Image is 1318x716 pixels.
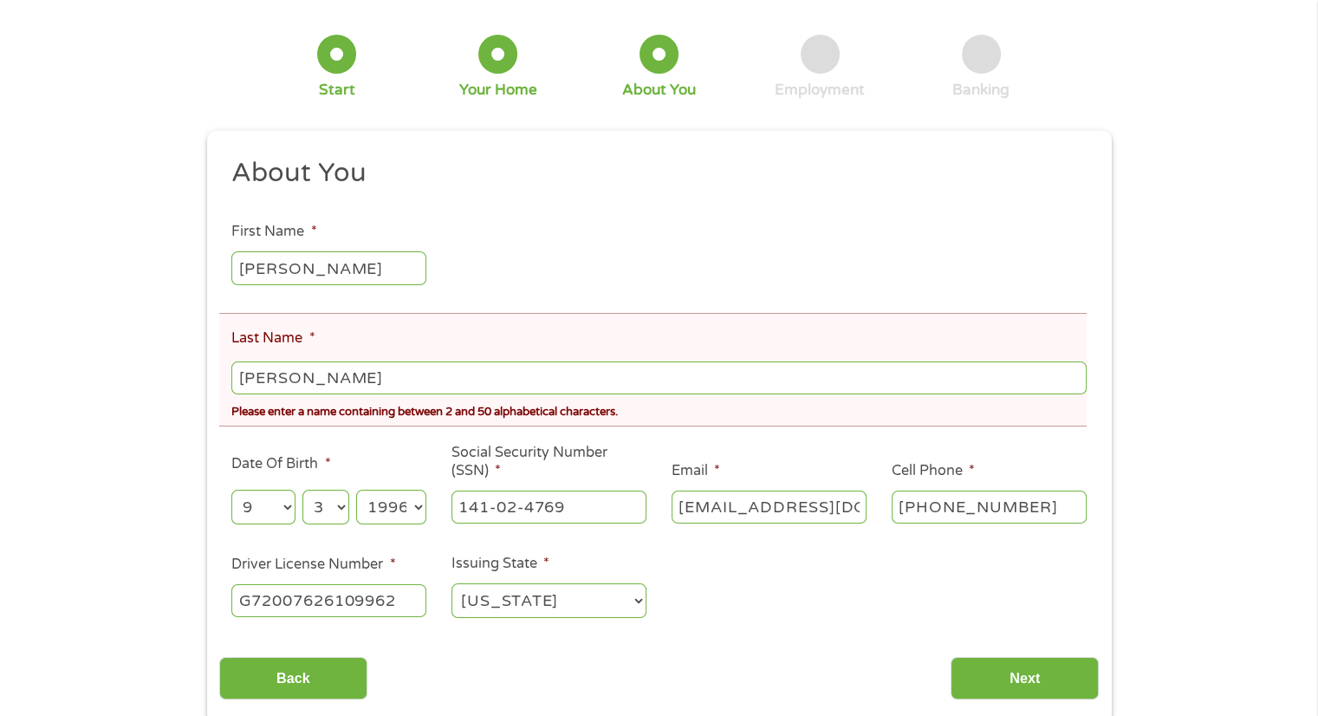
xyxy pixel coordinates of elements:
input: Back [219,657,367,700]
div: Please enter a name containing between 2 and 50 alphabetical characters. [231,398,1086,421]
div: Start [319,81,355,100]
div: Banking [952,81,1010,100]
h2: About You [231,156,1074,191]
label: Last Name [231,329,315,348]
input: john@gmail.com [672,491,867,524]
input: (541) 754-3010 [892,491,1087,524]
div: Employment [775,81,865,100]
input: Next [951,657,1099,700]
label: Driver License Number [231,556,395,574]
label: Social Security Number (SSN) [451,444,646,480]
div: About You [622,81,696,100]
div: Your Home [459,81,537,100]
input: 078-05-1120 [451,491,646,524]
label: Date Of Birth [231,455,330,473]
label: First Name [231,223,316,241]
label: Issuing State [451,555,549,573]
input: John [231,251,426,284]
label: Cell Phone [892,462,975,480]
label: Email [672,462,720,480]
input: Smith [231,361,1086,394]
